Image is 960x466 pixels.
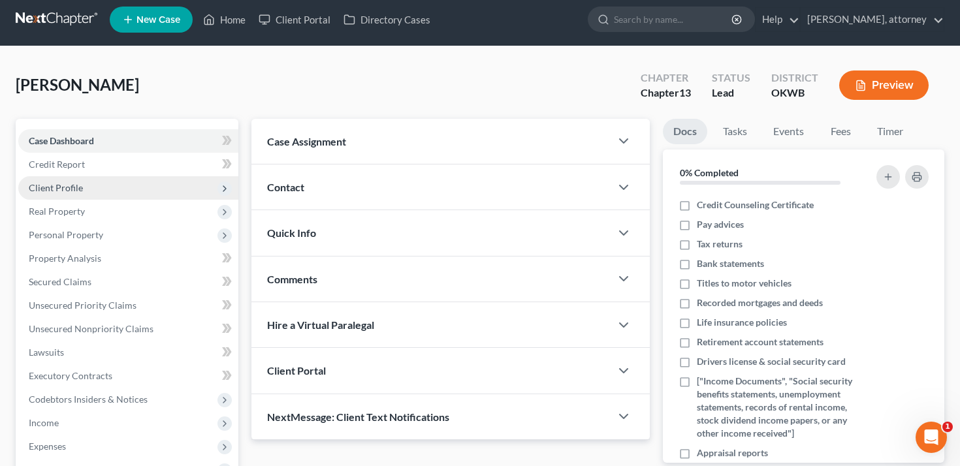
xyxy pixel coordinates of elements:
[337,8,437,31] a: Directory Cases
[641,70,691,85] div: Chapter
[712,70,750,85] div: Status
[18,270,238,294] a: Secured Claims
[267,226,316,239] span: Quick Info
[29,347,64,358] span: Lawsuits
[18,341,238,364] a: Lawsuits
[29,417,59,428] span: Income
[697,218,744,231] span: Pay advices
[16,75,139,94] span: [PERSON_NAME]
[697,277,792,290] span: Titles to motor vehicles
[267,364,326,377] span: Client Portal
[29,159,85,170] span: Credit Report
[18,129,238,153] a: Case Dashboard
[29,441,66,452] span: Expenses
[697,375,863,440] span: ["Income Documents", "Social security benefits statements, unemployment statements, records of re...
[680,167,739,178] strong: 0% Completed
[839,70,929,100] button: Preview
[820,119,861,144] a: Fees
[267,318,374,331] span: Hire a Virtual Paralegal
[136,15,180,25] span: New Case
[663,119,707,144] a: Docs
[697,198,814,211] span: Credit Counseling Certificate
[712,119,758,144] a: Tasks
[916,422,947,453] iframe: Intercom live chat
[18,153,238,176] a: Credit Report
[697,238,743,251] span: Tax returns
[697,296,823,309] span: Recorded mortgages and deeds
[18,294,238,317] a: Unsecured Priority Claims
[29,323,153,334] span: Unsecured Nonpriority Claims
[679,86,691,99] span: 13
[29,300,136,311] span: Unsecured Priority Claims
[267,273,317,285] span: Comments
[771,70,818,85] div: District
[29,370,112,381] span: Executory Contracts
[697,257,764,270] span: Bank statements
[712,85,750,101] div: Lead
[801,8,944,31] a: [PERSON_NAME], attorney
[771,85,818,101] div: OKWB
[29,253,101,264] span: Property Analysis
[252,8,337,31] a: Client Portal
[29,276,91,287] span: Secured Claims
[29,206,85,217] span: Real Property
[29,229,103,240] span: Personal Property
[29,135,94,146] span: Case Dashboard
[267,411,449,423] span: NextMessage: Client Text Notifications
[697,355,846,368] span: Drivers license & social security card
[197,8,252,31] a: Home
[267,181,304,193] span: Contact
[29,394,148,405] span: Codebtors Insiders & Notices
[867,119,914,144] a: Timer
[267,135,346,148] span: Case Assignment
[697,446,768,459] span: Appraisal reports
[763,119,814,144] a: Events
[756,8,799,31] a: Help
[641,85,691,101] div: Chapter
[18,317,238,341] a: Unsecured Nonpriority Claims
[18,364,238,388] a: Executory Contracts
[942,422,953,432] span: 1
[18,247,238,270] a: Property Analysis
[29,182,83,193] span: Client Profile
[697,316,787,329] span: Life insurance policies
[697,335,824,349] span: Retirement account statements
[614,7,733,31] input: Search by name...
